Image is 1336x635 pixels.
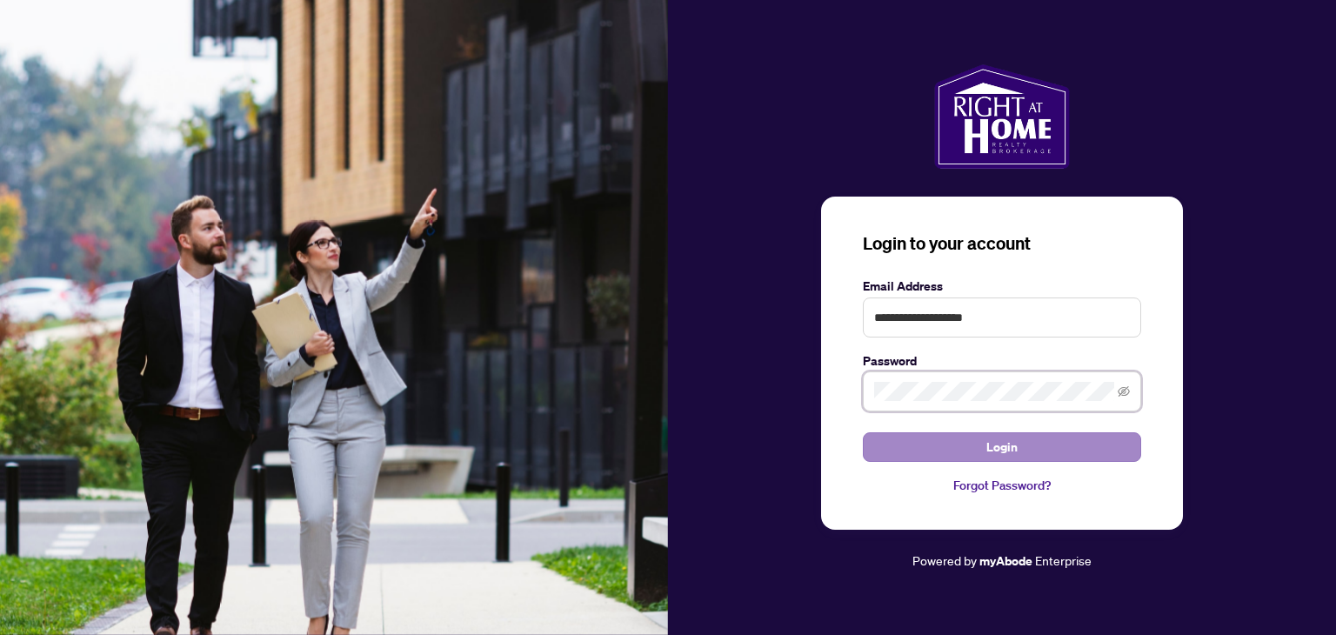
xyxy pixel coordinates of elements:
[1118,385,1130,398] span: eye-invisible
[986,433,1018,461] span: Login
[863,277,1141,296] label: Email Address
[863,231,1141,256] h3: Login to your account
[934,64,1069,169] img: ma-logo
[1035,552,1092,568] span: Enterprise
[863,351,1141,371] label: Password
[863,476,1141,495] a: Forgot Password?
[863,432,1141,462] button: Login
[979,551,1032,571] a: myAbode
[912,552,977,568] span: Powered by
